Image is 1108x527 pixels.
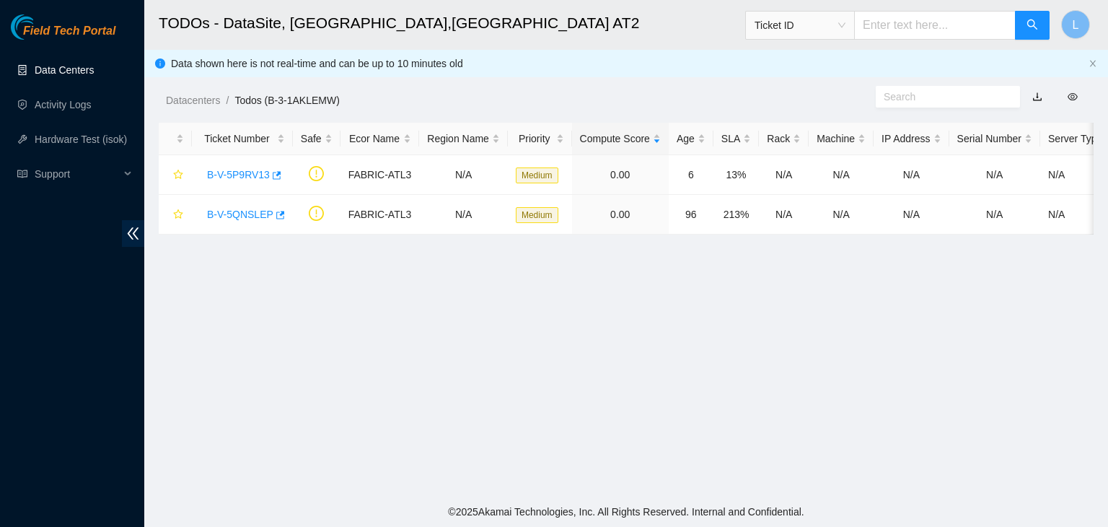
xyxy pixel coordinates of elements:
td: FABRIC-ATL3 [340,155,420,195]
td: 213% [713,195,759,235]
span: star [173,170,183,181]
td: N/A [874,155,949,195]
span: Support [35,160,120,188]
input: Search [884,89,1001,105]
footer: © 2025 Akamai Technologies, Inc. All Rights Reserved. Internal and Confidential. [144,497,1108,527]
a: Hardware Test (isok) [35,134,127,145]
span: double-left [122,220,144,247]
span: read [17,169,27,179]
td: N/A [419,155,508,195]
span: exclamation-circle [309,206,324,221]
a: B-V-5QNSLEP [207,209,273,220]
button: star [167,163,184,186]
span: search [1026,19,1038,32]
span: L [1073,16,1079,34]
span: Field Tech Portal [23,25,115,38]
td: N/A [809,195,874,235]
td: FABRIC-ATL3 [340,195,420,235]
a: download [1032,91,1042,103]
td: 0.00 [572,155,669,195]
span: close [1089,59,1097,68]
td: 6 [669,155,713,195]
a: Activity Logs [35,99,92,110]
button: L [1061,10,1090,39]
a: Data Centers [35,64,94,76]
a: Akamai TechnologiesField Tech Portal [11,26,115,45]
a: Todos (B-3-1AKLEMW) [234,95,339,106]
a: Datacenters [166,95,220,106]
button: close [1089,59,1097,69]
span: exclamation-circle [309,166,324,181]
td: 13% [713,155,759,195]
td: 0.00 [572,195,669,235]
input: Enter text here... [854,11,1016,40]
button: search [1015,11,1050,40]
span: / [226,95,229,106]
button: download [1021,85,1053,108]
td: N/A [874,195,949,235]
img: Akamai Technologies [11,14,73,40]
td: N/A [949,155,1040,195]
td: N/A [949,195,1040,235]
td: N/A [809,155,874,195]
span: Medium [516,167,558,183]
span: star [173,209,183,221]
span: eye [1068,92,1078,102]
a: B-V-5P9RV13 [207,169,270,180]
td: N/A [419,195,508,235]
td: N/A [759,155,809,195]
td: 96 [669,195,713,235]
td: N/A [759,195,809,235]
span: Ticket ID [755,14,845,36]
button: star [167,203,184,226]
span: Medium [516,207,558,223]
